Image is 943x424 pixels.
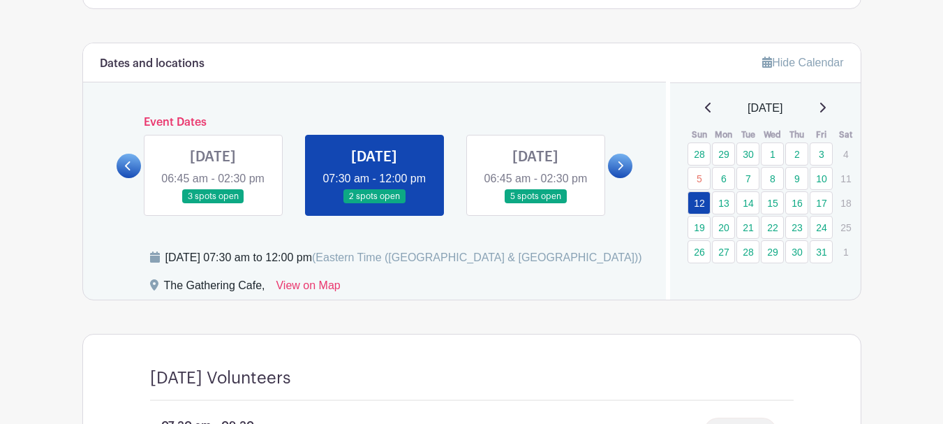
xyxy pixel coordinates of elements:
[711,128,736,142] th: Mon
[712,191,735,214] a: 13
[833,128,858,142] th: Sat
[762,57,843,68] a: Hide Calendar
[785,240,808,263] a: 30
[712,167,735,190] a: 6
[164,277,265,300] div: The Gathering Cafe,
[141,116,609,129] h6: Event Dates
[834,241,857,263] p: 1
[785,167,808,190] a: 9
[761,216,784,239] a: 22
[785,128,809,142] th: Thu
[100,57,205,71] h6: Dates and locations
[761,240,784,263] a: 29
[688,191,711,214] a: 12
[712,240,735,263] a: 27
[810,142,833,166] a: 3
[810,191,833,214] a: 17
[736,240,759,263] a: 28
[834,143,857,165] p: 4
[688,216,711,239] a: 19
[736,191,759,214] a: 14
[785,142,808,166] a: 2
[688,142,711,166] a: 28
[150,368,291,388] h4: [DATE] Volunteers
[809,128,833,142] th: Fri
[810,167,833,190] a: 10
[736,128,760,142] th: Tue
[712,216,735,239] a: 20
[312,251,642,263] span: (Eastern Time ([GEOGRAPHIC_DATA] & [GEOGRAPHIC_DATA]))
[761,191,784,214] a: 15
[688,240,711,263] a: 26
[834,168,857,189] p: 11
[785,216,808,239] a: 23
[834,217,857,238] p: 25
[748,100,782,117] span: [DATE]
[712,142,735,166] a: 29
[760,128,785,142] th: Wed
[761,142,784,166] a: 1
[761,167,784,190] a: 8
[736,167,759,190] a: 7
[688,167,711,190] a: 5
[276,277,340,300] a: View on Map
[834,192,857,214] p: 18
[687,128,711,142] th: Sun
[785,191,808,214] a: 16
[810,216,833,239] a: 24
[810,240,833,263] a: 31
[736,216,759,239] a: 21
[736,142,759,166] a: 30
[165,249,642,266] div: [DATE] 07:30 am to 12:00 pm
